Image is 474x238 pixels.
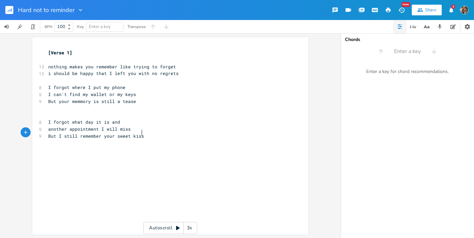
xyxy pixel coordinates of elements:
[444,4,458,16] button: 3
[401,2,410,7] div: New
[48,119,120,125] span: I forgot what day it is and
[341,65,474,79] div: Enter a key for chord recommendations.
[89,24,111,30] span: Enter a key
[48,70,179,76] span: i should be happy that I left you with no regrets
[394,48,421,55] span: Enter a key
[395,4,408,16] button: New
[77,25,84,29] div: Key
[48,98,136,104] span: But your memmory is still a tease
[127,25,146,29] div: Transpose
[48,50,72,56] span: [Verse 1]
[48,126,131,132] span: another appointment I will miss
[451,5,455,9] div: 3
[412,5,442,15] button: Share
[345,37,470,42] div: Chords
[45,25,52,29] div: BPM
[18,7,75,13] span: Hard not to reminder
[48,64,176,70] span: nothing makes you remember like trying to forget
[48,84,125,90] span: I forgot where I put my phone
[48,91,136,97] span: I can't find my wallet or my keys
[143,222,197,234] div: Autoscroll
[425,7,436,13] div: Share
[48,133,144,139] span: But I still remember your sweet kiss
[184,222,196,234] div: 3x
[460,6,469,14] img: mevanwylen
